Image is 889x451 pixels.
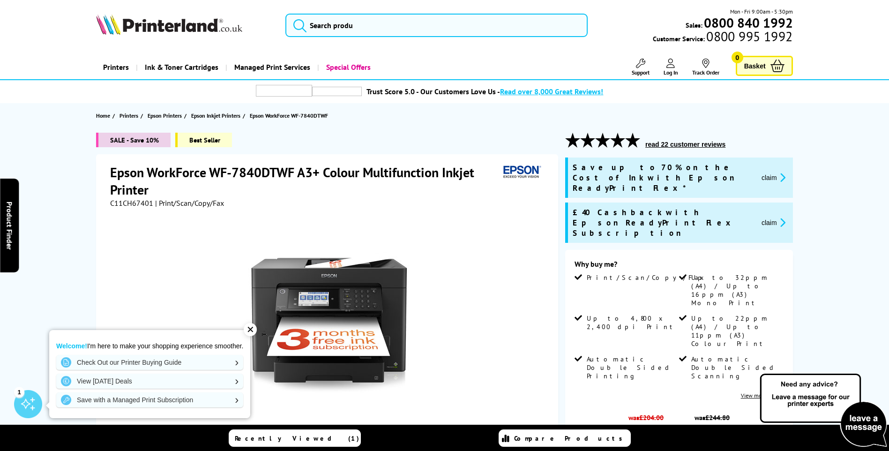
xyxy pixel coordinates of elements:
[730,7,793,16] span: Mon - Fri 9:00am - 5:30pm
[514,434,628,443] span: Compare Products
[191,111,243,120] a: Epson Inkjet Printers
[244,323,257,336] div: ✕
[56,355,243,370] a: Check Out our Printer Buying Guide
[56,342,87,350] strong: Welcome!
[664,69,678,76] span: Log In
[691,355,781,380] span: Automatic Double Sided Scanning
[96,111,110,120] span: Home
[191,111,240,120] span: Epson Inkjet Printers
[702,18,793,27] a: 0800 840 1992
[624,408,669,422] span: was
[14,387,24,397] div: 1
[587,273,707,282] span: Print/Scan/Copy/Fax
[148,111,182,120] span: Epson Printers
[500,164,543,181] img: Epson
[758,372,889,449] img: Open Live Chat window
[366,87,603,96] a: Trust Score 5.0 - Our Customers Love Us -Read over 8,000 Great Reviews!
[285,14,588,37] input: Search produ
[96,111,112,120] a: Home
[632,59,650,76] a: Support
[642,140,728,149] button: read 22 customer reviews
[736,56,793,76] a: Basket 0
[741,392,784,399] a: View more details
[744,60,766,72] span: Basket
[317,55,378,79] a: Special Offers
[705,413,730,422] strike: £244.80
[250,111,328,120] span: Epson WorkForce WF-7840DTWF
[689,408,734,422] span: was
[110,198,153,208] span: C11CH67401
[5,202,14,250] span: Product Finder
[136,55,225,79] a: Ink & Toner Cartridges
[632,69,650,76] span: Support
[56,392,243,407] a: Save with a Managed Print Subscription
[250,111,330,120] a: Epson WorkForce WF-7840DTWF
[691,314,781,348] span: Up to 22ppm (A4) / Up to 11ppm (A3) Colour Print
[175,133,232,147] span: Best Seller
[653,32,792,43] span: Customer Service:
[120,111,138,120] span: Printers
[96,14,242,35] img: Printerland Logo
[225,55,317,79] a: Managed Print Services
[96,133,171,147] span: SALE - Save 10%
[96,14,274,37] a: Printerland Logo
[575,259,784,273] div: Why buy me?
[145,55,218,79] span: Ink & Toner Cartridges
[587,355,677,380] span: Automatic Double Sided Printing
[759,217,788,228] button: promo-description
[110,164,500,198] h1: Epson WorkForce WF-7840DTWF A3+ Colour Multifunction Inkjet Printer
[705,32,792,41] span: 0800 995 1992
[686,21,702,30] span: Sales:
[639,413,664,422] strike: £204.00
[56,374,243,389] a: View [DATE] Deals
[312,87,362,96] img: trustpilot rating
[759,172,788,183] button: promo-description
[237,226,420,410] img: Epson WorkForce WF-7840DTWF
[499,429,631,447] a: Compare Products
[587,314,677,331] span: Up to 4,800 x 2,400 dpi Print
[692,59,719,76] a: Track Order
[148,111,184,120] a: Epson Printers
[56,342,243,350] p: I'm here to make your shopping experience smoother.
[229,429,361,447] a: Recently Viewed (1)
[573,207,754,238] span: £40 Cashback with Epson ReadyPrint Flex Subscription
[704,14,793,31] b: 0800 840 1992
[573,162,754,193] span: Save up to 70% on the Cost of Ink with Epson ReadyPrint Flex*
[664,59,678,76] a: Log In
[691,273,781,307] span: Up to 32ppm (A4) / Up to 16ppm (A3) Mono Print
[96,55,136,79] a: Printers
[500,87,603,96] span: Read over 8,000 Great Reviews!
[235,434,359,443] span: Recently Viewed (1)
[732,52,743,63] span: 0
[155,198,224,208] span: | Print/Scan/Copy/Fax
[120,111,141,120] a: Printers
[256,85,312,97] img: trustpilot rating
